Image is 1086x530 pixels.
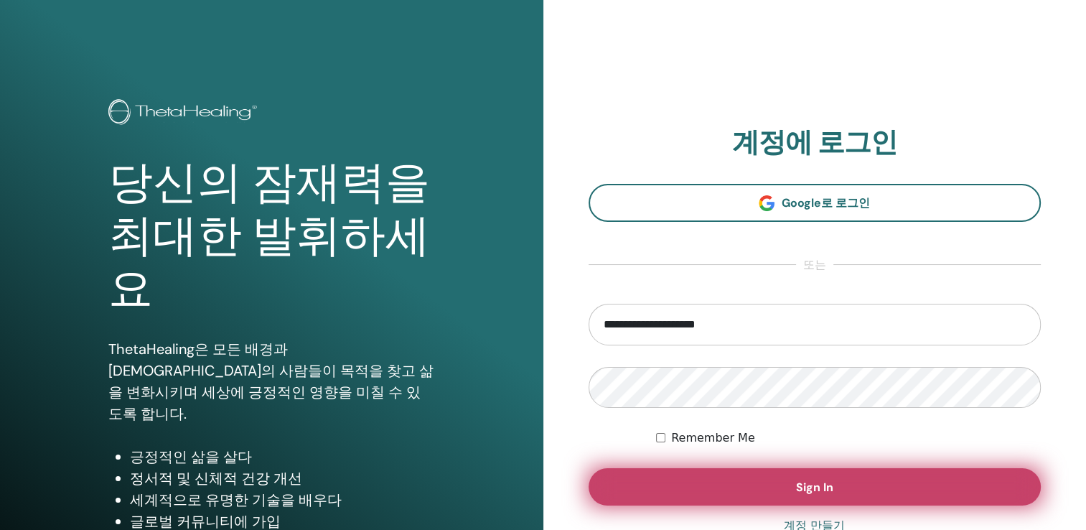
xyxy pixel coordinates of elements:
li: 긍정적인 삶을 살다 [130,446,434,468]
button: Sign In [589,468,1041,506]
span: Sign In [796,480,833,495]
span: 또는 [796,256,833,274]
h2: 계정에 로그인 [589,126,1041,159]
label: Remember Me [671,429,755,447]
div: Keep me authenticated indefinitely or until I manually logout [656,429,1041,447]
span: Google로 로그인 [782,195,870,210]
a: Google로 로그인 [589,184,1041,222]
li: 정서적 및 신체적 건강 개선 [130,468,434,489]
p: ThetaHealing은 모든 배경과 [DEMOGRAPHIC_DATA]의 사람들이 목적을 찾고 삶을 변화시키며 세상에 긍정적인 영향을 미칠 수 있도록 합니다. [108,338,434,424]
h1: 당신의 잠재력을 최대한 발휘하세요 [108,157,434,317]
li: 세계적으로 유명한 기술을 배우다 [130,489,434,511]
